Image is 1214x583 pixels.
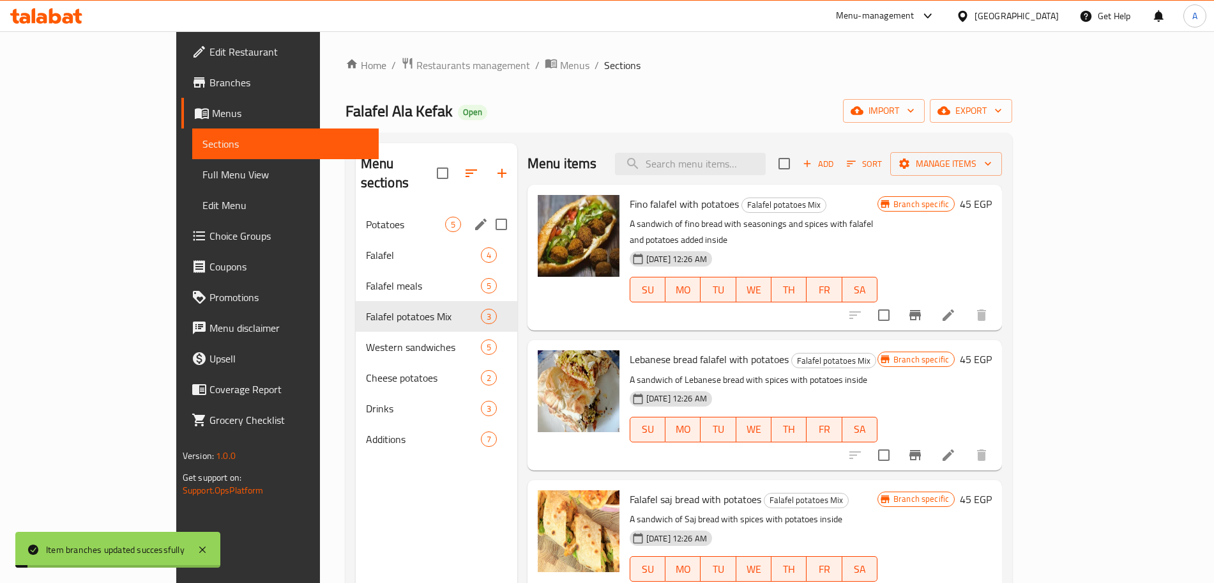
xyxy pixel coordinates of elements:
span: Restaurants management [416,58,530,73]
button: TH [771,417,807,442]
span: Manage items [900,156,992,172]
span: Branch specific [888,354,954,366]
button: Branch-specific-item [900,300,930,330]
span: 5 [482,341,496,354]
img: Falafel saj bread with potatoes [538,490,619,572]
span: Branch specific [888,493,954,505]
span: Menus [212,105,368,121]
span: TU [706,560,731,579]
span: TU [706,420,731,439]
span: Edit Restaurant [209,44,368,59]
span: Branches [209,75,368,90]
div: Falafel potatoes Mix3 [356,301,517,332]
div: Menu-management [836,8,914,24]
a: Support.OpsPlatform [183,482,264,499]
a: Restaurants management [401,57,530,74]
button: SU [630,417,665,442]
span: Sections [202,136,368,152]
button: Add [798,154,838,174]
span: FR [812,281,837,299]
div: Open [458,105,487,120]
span: Add item [798,154,838,174]
button: SA [842,417,877,442]
span: Upsell [209,351,368,366]
a: Edit menu item [941,447,956,463]
span: Coverage Report [209,382,368,397]
span: 7 [482,433,496,446]
div: Western sandwiches [366,339,481,355]
nav: Menu sections [356,204,517,460]
button: import [843,99,925,123]
p: A sandwich of Lebanese bread with spices with potatoes inside [630,372,877,388]
div: [GEOGRAPHIC_DATA] [975,9,1059,23]
span: Falafel saj bread with potatoes [630,490,761,509]
button: SU [630,556,665,582]
h6: 45 EGP [960,490,992,508]
button: TU [701,556,736,582]
div: items [481,431,497,447]
span: TH [777,281,801,299]
p: A sandwich of fino bread with seasonings and spices with falafel and potatoes added inside [630,216,877,248]
span: 4 [482,249,496,261]
span: Sort items [838,154,890,174]
span: export [940,103,1002,119]
a: Coupons [181,251,379,282]
span: Select to update [870,442,897,469]
button: WE [736,277,771,302]
span: Grocery Checklist [209,412,368,428]
button: delete [966,300,997,330]
div: items [481,309,497,324]
li: / [391,58,396,73]
img: Fino falafel with potatoes [538,195,619,277]
button: SA [842,277,877,302]
button: WE [736,556,771,582]
span: Falafel potatoes Mix [742,198,826,212]
span: Open [458,107,487,118]
div: items [481,339,497,355]
span: Coupons [209,259,368,274]
span: Select all sections [429,160,456,187]
span: Falafel meals [366,278,481,293]
span: SU [635,560,660,579]
span: SA [847,281,872,299]
p: A sandwich of Saj bread with spices with potatoes inside [630,511,877,527]
span: Promotions [209,290,368,305]
div: items [445,217,461,232]
a: Choice Groups [181,221,379,251]
span: Sort sections [456,158,487,189]
button: MO [665,277,701,302]
span: TH [777,560,801,579]
span: [DATE] 12:26 AM [641,253,712,265]
div: Potatoes [366,217,445,232]
span: FR [812,560,837,579]
h2: Menu sections [361,154,437,192]
span: Cheese potatoes [366,370,481,385]
div: items [481,401,497,416]
div: Falafel meals5 [356,270,517,301]
div: Falafel potatoes Mix [791,353,876,368]
div: Falafel [366,247,481,263]
span: Falafel potatoes Mix [366,309,481,324]
span: Falafel Ala Kefak [345,97,453,125]
span: Choice Groups [209,228,368,244]
span: Get support on: [183,469,241,486]
span: Additions [366,431,481,447]
div: items [481,278,497,293]
span: A [1192,9,1197,23]
span: Falafel potatoes Mix [764,493,848,508]
div: Drinks3 [356,393,517,424]
li: / [595,58,599,73]
div: Additions7 [356,424,517,455]
span: Add [801,157,835,171]
span: 5 [446,219,460,231]
h2: Menu items [527,154,597,173]
span: Select section [771,150,798,177]
a: Sections [192,128,379,159]
a: Promotions [181,282,379,313]
span: WE [741,420,766,439]
button: SU [630,277,665,302]
span: TU [706,281,731,299]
